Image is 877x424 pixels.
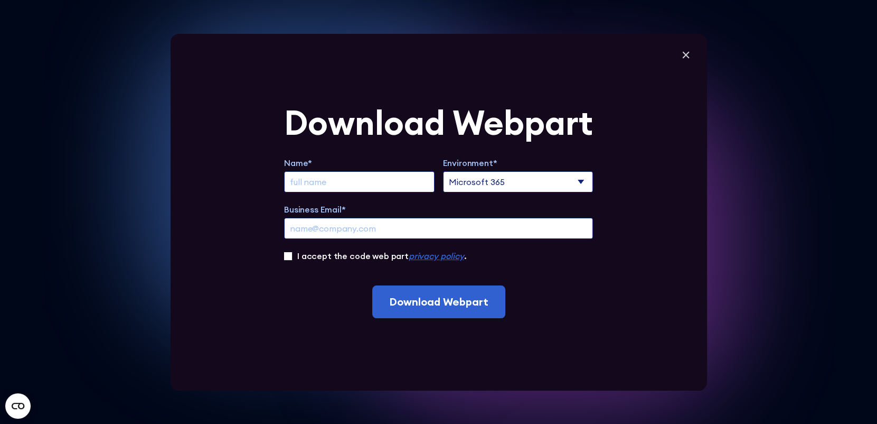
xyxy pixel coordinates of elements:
form: Extend Trial [284,106,593,318]
input: Download Webpart [372,285,505,318]
a: privacy policy [409,251,464,261]
input: full name [284,171,435,192]
label: Environment* [443,156,593,169]
input: name@company.com [284,218,593,239]
label: Business Email* [284,203,593,216]
button: Open CMP widget [5,393,31,419]
label: I accept the code web part . [297,250,466,262]
div: Download Webpart [284,106,593,140]
label: Name* [284,156,435,169]
iframe: Chat Widget [687,302,877,424]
